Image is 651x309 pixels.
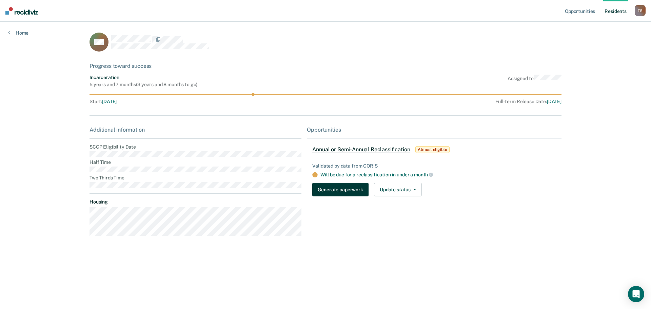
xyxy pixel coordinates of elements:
[312,183,371,196] a: Generate paperwork
[320,172,556,178] div: Will be due for a reclassification in under a month
[547,99,561,104] span: [DATE]
[90,82,197,88] div: 5 years and 7 months ( 3 years and 8 months to go )
[307,127,561,133] div: Opportunities
[312,183,368,196] button: Generate paperwork
[635,5,646,16] button: TR
[90,99,305,104] div: Start :
[90,75,197,80] div: Incarceration
[102,99,117,104] span: [DATE]
[90,63,561,69] div: Progress toward success
[628,286,644,302] div: Open Intercom Messenger
[508,75,561,88] div: Assigned to
[90,127,301,133] div: Additional information
[635,5,646,16] div: T R
[90,199,301,205] dt: Housing
[312,163,556,169] div: Validated by data from CORIS
[307,139,561,160] div: Annual or Semi-Annual ReclassificationAlmost eligible
[308,99,561,104] div: Full-term Release Date :
[90,144,301,150] dt: SCCP Eligibility Date
[5,7,38,15] img: Recidiviz
[90,175,301,181] dt: Two Thirds Time
[90,159,301,165] dt: Half Time
[374,183,422,196] button: Update status
[312,146,410,153] span: Annual or Semi-Annual Reclassification
[8,30,28,36] a: Home
[415,146,449,153] span: Almost eligible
